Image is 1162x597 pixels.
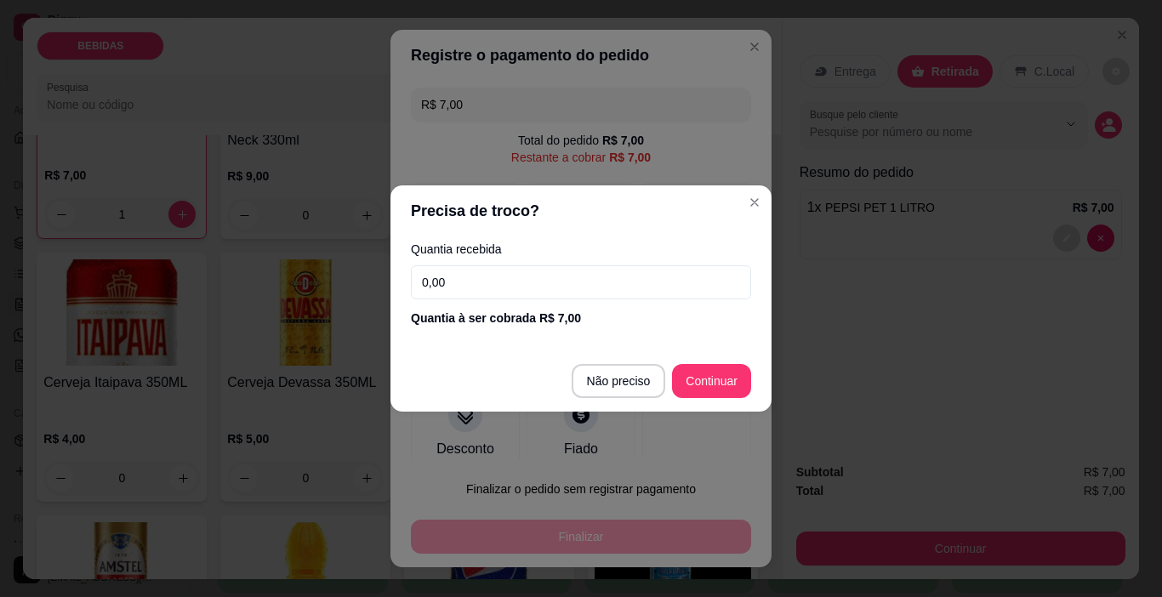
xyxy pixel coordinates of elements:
button: Não preciso [572,364,666,398]
header: Precisa de troco? [390,185,772,236]
label: Quantia recebida [411,243,751,255]
button: Close [741,189,768,216]
div: Quantia à ser cobrada R$ 7,00 [411,310,751,327]
button: Continuar [672,364,751,398]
